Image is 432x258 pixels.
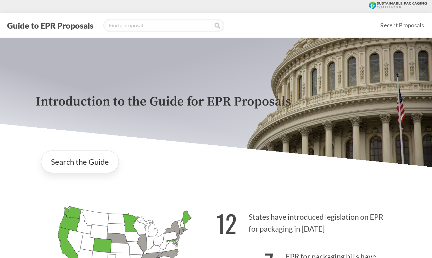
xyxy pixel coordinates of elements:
a: Recent Proposals [377,18,427,32]
strong: 12 [216,205,237,241]
p: States have introduced legislation on EPR for packaging in [DATE] [216,201,397,241]
p: Introduction to the Guide for EPR Proposals [36,95,397,109]
button: Guide to EPR Proposals [5,20,95,31]
input: Find a proposal [103,19,224,32]
a: Search the Guide [41,151,119,173]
